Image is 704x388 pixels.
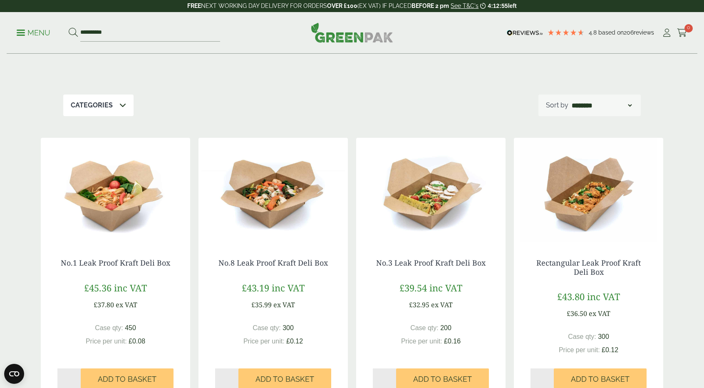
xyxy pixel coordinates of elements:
span: £0.16 [444,338,461,345]
span: 206 [624,29,634,36]
span: inc VAT [587,290,620,303]
span: inc VAT [429,281,462,294]
span: Price per unit: [86,338,127,345]
span: £0.12 [602,346,618,353]
span: 300 [598,333,609,340]
strong: BEFORE 2 pm [411,2,449,9]
span: 450 [125,324,136,331]
span: 300 [283,324,294,331]
img: Rectangle Deli Box with Chicken Curry [514,138,663,242]
img: REVIEWS.io [507,30,543,36]
span: Add to Basket [98,375,156,384]
span: Add to Basket [255,375,314,384]
i: My Account [662,29,672,37]
span: £35.99 [251,300,272,309]
div: 4.79 Stars [547,29,585,36]
p: Menu [17,28,50,38]
a: No.3 Leak Proof Kraft Deli Box [376,258,486,268]
span: ex VAT [273,300,295,309]
span: Case qty: [253,324,281,331]
a: No.1 Leak Proof Kraft Deli Box [61,258,170,268]
span: left [508,2,517,9]
span: Case qty: [568,333,596,340]
i: Cart [677,29,687,37]
strong: FREE [187,2,201,9]
img: GreenPak Supplies [311,22,393,42]
span: 0 [684,24,693,32]
span: Based on [598,29,624,36]
span: Case qty: [95,324,123,331]
span: Price per unit: [401,338,442,345]
span: Price per unit: [559,346,600,353]
span: £0.12 [286,338,303,345]
span: £39.54 [399,281,427,294]
span: £37.80 [94,300,114,309]
a: 0 [677,27,687,39]
span: ex VAT [116,300,137,309]
span: £43.80 [557,290,585,303]
span: inc VAT [272,281,305,294]
span: 4.8 [589,29,598,36]
a: No.8 Leak Proof Kraft Deli Box [218,258,328,268]
img: kraft deli box [41,138,190,242]
span: £45.36 [84,281,112,294]
span: ex VAT [589,309,610,318]
span: £43.19 [242,281,269,294]
span: 4:12:55 [488,2,508,9]
select: Shop order [570,100,633,110]
span: £36.50 [567,309,587,318]
a: See T&C's [451,2,478,9]
button: Open CMP widget [4,364,24,384]
span: ex VAT [431,300,453,309]
p: Categories [71,100,113,110]
span: reviews [634,29,654,36]
span: £32.95 [409,300,429,309]
img: No 8 Deli Box with Prawn Chicken Stir Fry [198,138,348,242]
img: No 3 Deli Box with Pasta Pesto Chicken Salad [356,138,506,242]
span: Add to Basket [571,375,630,384]
a: Menu [17,28,50,36]
span: Price per unit: [243,338,285,345]
span: Case qty: [410,324,439,331]
a: Rectangular Leak Proof Kraft Deli Box [536,258,641,277]
strong: OVER £100 [327,2,357,9]
span: inc VAT [114,281,147,294]
span: £0.08 [129,338,145,345]
span: 200 [440,324,451,331]
p: Sort by [546,100,568,110]
span: Add to Basket [413,375,472,384]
